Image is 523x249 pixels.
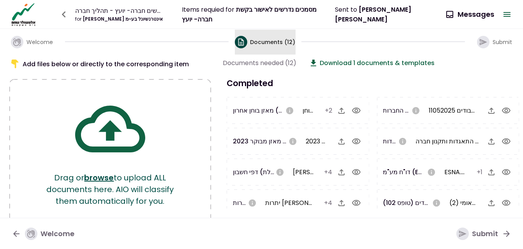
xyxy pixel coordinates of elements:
[5,224,81,244] button: Welcome
[335,5,440,24] div: Sent to
[325,106,333,115] span: +2
[412,106,420,115] svg: אנא העלו נסח חברה מפורט כולל שעבודים
[85,172,114,184] button: browse
[324,198,333,207] span: +4
[383,106,452,115] span: נסח מפורט מרשם החברות
[444,168,472,177] span: ESNA.pdf
[398,137,407,146] svg: אנא העלו תעודת התאגדות של החברה
[233,168,366,177] span: דפי חשבון (נדרש לקבלת [PERSON_NAME] ירוק)
[449,198,503,207] span: ביטוח לאומי (2).pdf
[289,137,297,146] svg: אנא העלו מאזן מבוקר לשנה 2023
[324,168,333,177] span: +4
[471,30,518,55] button: Submit
[383,137,427,146] span: תעודת התאגדות
[335,5,411,24] span: [PERSON_NAME] [PERSON_NAME]
[9,58,211,70] div: Add files below or directly to the corresponding item
[75,16,81,22] span: for
[182,5,317,24] span: מסמכים נדרשים לאישור בקשת חברה- יועץ
[285,106,294,115] svg: במידה ונערכת הנהלת חשבונות כפולה בלבד
[182,5,317,24] div: Items requied for
[41,172,180,207] p: Drag or to upload ALL documents here. AIO will classify them automatically for you.
[250,38,296,46] span: Documents (12)
[427,168,436,177] svg: אנא העלו דו"ח מע"מ (ESNA) משנת 2023 ועד היום
[440,4,500,25] button: Messages
[477,168,482,177] span: +1
[432,199,441,207] svg: אנא העלו טופס 102 משנת 2023 ועד היום
[233,137,389,146] span: מאזן מבוקר 2023 (נדרש לקבלת [PERSON_NAME] ירוק)
[25,228,74,240] div: Welcome
[5,30,59,55] button: Welcome
[450,224,518,244] button: Submit
[233,106,382,115] span: מאזן בוחן אחרון (נדרש לקבלת [PERSON_NAME] ירוק)
[223,58,296,68] div: Documents needed (12)
[233,198,262,207] span: ריכוז יתרות
[26,38,53,46] span: Welcome
[75,16,164,23] div: [PERSON_NAME] אינטרנשיונל בע~מ
[383,198,479,207] span: דו"ח ביטוח לאומי עובדים (טופס 102)
[306,137,365,146] span: מאזן מבוקר 2023.pdf
[235,30,296,55] button: Documents (12)
[276,168,284,177] svg: אנא העלו דפי חשבון ל3 חודשים האחרונים לכל החשבונות בנק
[309,58,435,68] button: Download 1 documents & templates
[383,168,434,177] span: דו"ח מע"מ (ESNA)
[9,2,38,26] img: Logo
[75,6,164,16] div: מסמכים נדרשים חברה- יועץ - תהליך חברה
[303,106,339,115] span: מאזן בוחן.pdf
[456,228,498,240] div: Submit
[493,38,512,46] span: Submit
[293,168,356,177] span: עוש דיסקונט.pdf
[248,199,257,207] svg: אנא העלו ריכוז יתרות עדכני בבנקים, בחברות אשראי חוץ בנקאיות ובחברות כרטיסי אשראי
[265,198,347,207] span: יתרות מזרחי .pdf
[223,77,523,89] h3: Completed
